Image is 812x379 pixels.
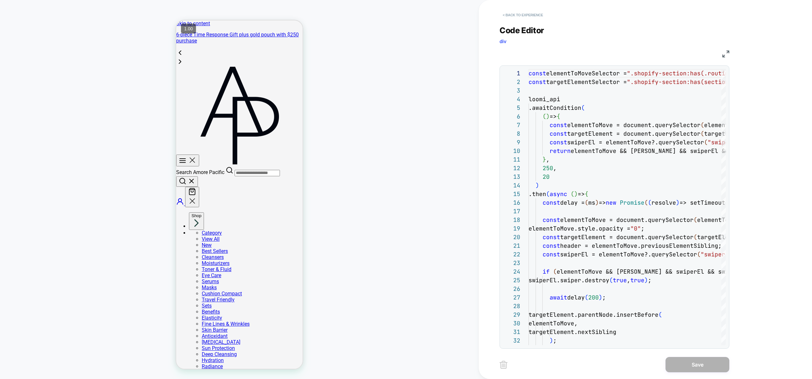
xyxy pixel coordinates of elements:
span: ( [704,139,708,146]
div: 11 [503,155,520,164]
span: return [550,147,571,155]
span: ) [644,277,648,284]
a: Serums [26,258,43,264]
span: Code Editor [500,26,544,35]
a: Moisturizers [26,240,53,246]
div: 1 [503,69,520,78]
span: ( [571,190,574,198]
a: Deep Cleansing [26,331,61,337]
span: { [585,190,588,198]
span: targetElement.nextSibling [529,328,616,336]
span: elementToMove && [PERSON_NAME] && swiperEl && swip [557,268,732,275]
div: 8 [503,129,520,138]
span: elementToMoveSelector = [546,70,627,77]
a: Hydration [26,337,48,343]
span: ) [574,190,578,198]
span: ms [588,199,595,206]
span: ; [648,277,651,284]
img: delete [500,361,507,369]
span: const [543,242,560,249]
div: 17 [503,207,520,216]
span: const [543,251,560,258]
span: const [543,216,560,224]
div: 26 [503,284,520,293]
span: const [550,121,567,129]
span: targetElement = document.querySelector [560,233,694,241]
span: } [543,156,546,163]
a: Elasticity [26,294,46,300]
a: Sun Protection [26,325,59,331]
span: ( [701,130,704,137]
div: 33 [503,345,520,353]
div: 25 [503,276,520,284]
span: => [550,113,557,120]
span: ; [553,337,557,344]
span: const [550,139,567,146]
div: 21 [503,241,520,250]
div: 9 [503,138,520,147]
span: true [613,277,627,284]
span: ( [694,233,697,241]
span: targetElementSelector [704,130,778,137]
span: .then [529,190,546,198]
div: 23 [503,259,520,267]
div: 20 [503,233,520,241]
span: resolve [651,199,676,206]
span: const [529,70,546,77]
span: ) [550,337,553,344]
span: ) [595,199,599,206]
img: fullscreen [722,50,729,57]
div: 15 [503,190,520,198]
div: 30 [503,319,520,328]
span: Promise [620,199,644,206]
span: delay = [560,199,585,206]
div: 18 [503,216,520,224]
span: ) [599,294,602,301]
div: 3 [503,86,520,95]
div: 22 [503,250,520,259]
div: 14 [503,181,520,190]
a: Travel Friendly [26,276,58,282]
span: header = elementToMove.previousElementSibling; [560,242,722,249]
button: Shop [13,192,28,209]
div: 32 [503,336,520,345]
span: "swiper-container" [708,139,771,146]
span: const [550,130,567,137]
span: ".shopify-section:has(section.product__main)" [627,78,785,86]
div: 7 [503,121,520,129]
span: ) [546,113,550,120]
a: AP BEAUTY [24,139,103,145]
span: new [606,199,616,206]
div: 5 [503,103,520,112]
span: delay [567,294,585,301]
div: 16 [503,198,520,207]
a: Antioxidant [26,313,51,319]
a: Cleansers [26,234,48,240]
span: elementToMove = document.querySelector [560,216,694,224]
span: elementToMoveSelector [704,121,778,129]
div: 12 [503,164,520,172]
div: 2 [503,78,520,86]
span: ( [543,113,546,120]
span: "swiper-container" [701,251,764,258]
span: const [543,233,560,241]
span: swiperEl = elementToMove?.querySelector [567,139,704,146]
a: Cushion Compact [26,270,66,276]
a: Category [26,209,46,216]
a: [MEDICAL_DATA] [26,319,64,325]
span: ".shopify-section:has(.routine-builder)" [627,70,767,77]
div: 29 [503,310,520,319]
span: ( [609,277,613,284]
span: ( [553,268,557,275]
span: , [553,164,557,172]
span: ( [697,251,701,258]
span: elementToMove, [529,320,578,327]
div: 6 [503,112,520,121]
span: ( [694,216,697,224]
span: swiperEl.swiper.destroy [529,277,609,284]
span: ) [676,199,680,206]
div: 28 [503,302,520,310]
span: .awaitCondition [529,104,581,111]
a: Sets [26,282,35,288]
a: Skin Barrier [26,307,51,313]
